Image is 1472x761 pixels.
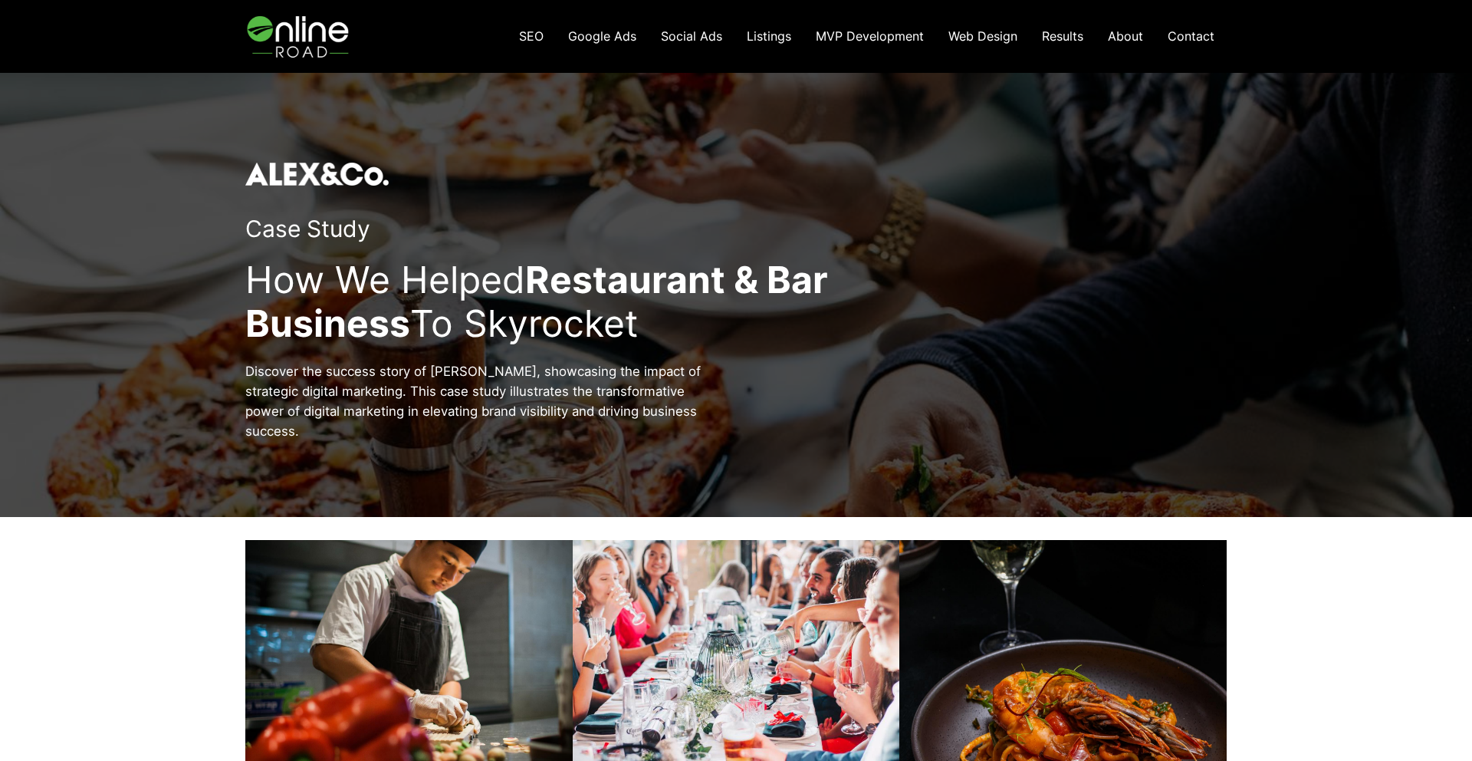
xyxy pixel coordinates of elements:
[649,21,734,52] a: Social Ads
[245,361,721,441] p: Discover the success story of [PERSON_NAME], showcasing the impact of strategic digital marketing...
[1030,21,1096,52] a: Results
[245,258,834,346] h2: How We Helped To Skyrocket
[1108,28,1143,44] span: About
[816,28,924,44] span: MVP Development
[1168,28,1214,44] span: Contact
[661,28,722,44] span: Social Ads
[803,21,936,52] a: MVP Development
[519,28,544,44] span: SEO
[747,28,791,44] span: Listings
[1042,28,1083,44] span: Results
[245,215,834,242] h2: Case Study
[245,257,828,347] strong: Restaurant & Bar Business
[507,21,556,52] a: SEO
[568,28,636,44] span: Google Ads
[507,21,1227,52] nav: Navigation
[1096,21,1155,52] a: About
[948,28,1017,44] span: Web Design
[936,21,1030,52] a: Web Design
[1155,21,1227,52] a: Contact
[556,21,649,52] a: Google Ads
[734,21,803,52] a: Listings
